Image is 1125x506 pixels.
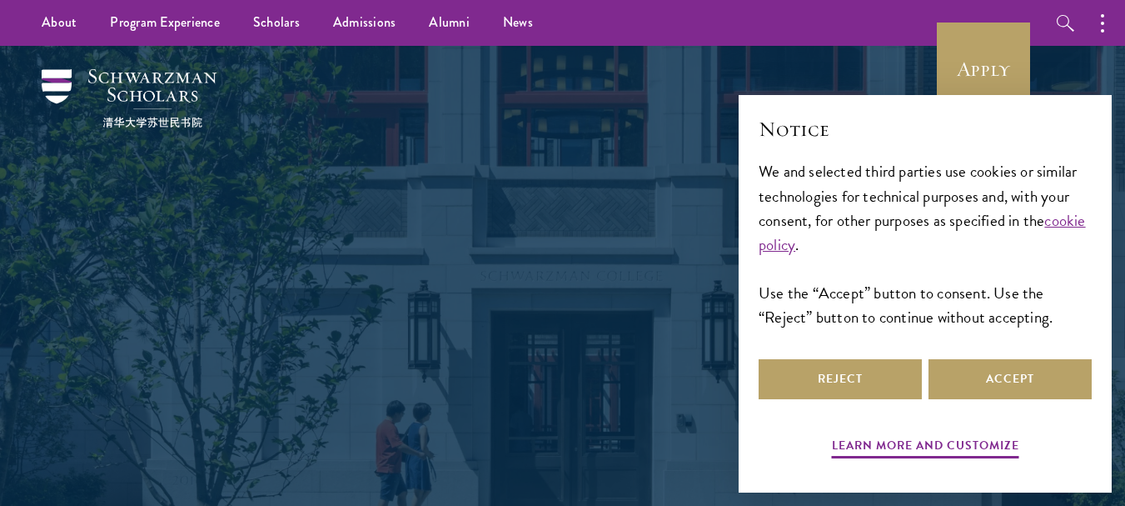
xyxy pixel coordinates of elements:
button: Learn more and customize [832,435,1019,461]
button: Accept [928,359,1092,399]
a: cookie policy [759,208,1086,257]
div: We and selected third parties use cookies or similar technologies for technical purposes and, wit... [759,159,1092,328]
a: Apply [937,23,1030,116]
img: Schwarzman Scholars [42,69,217,128]
h2: Notice [759,115,1092,143]
button: Reject [759,359,922,399]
